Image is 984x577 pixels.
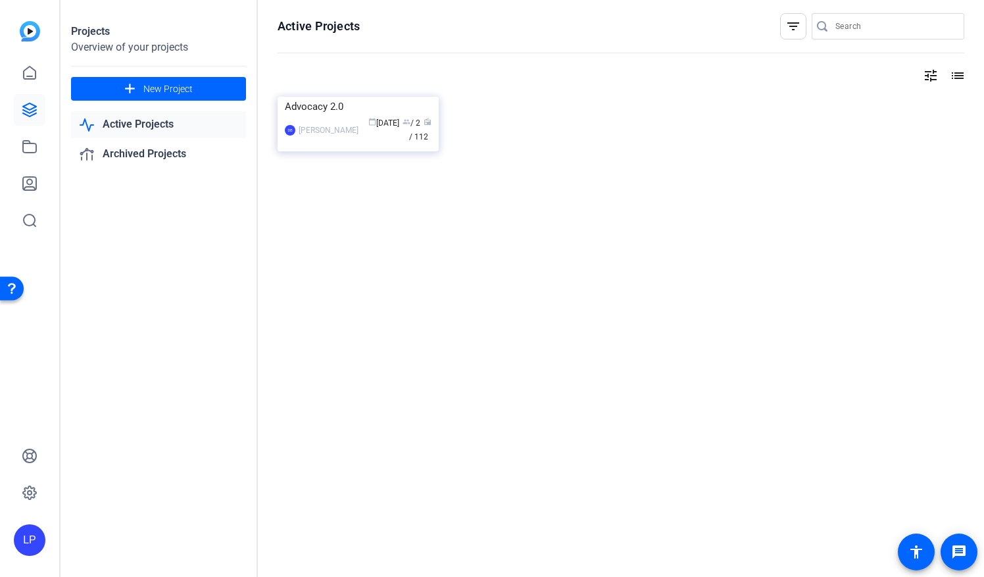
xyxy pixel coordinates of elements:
[71,77,246,101] button: New Project
[71,141,246,168] a: Archived Projects
[368,118,399,128] span: [DATE]
[951,544,967,560] mat-icon: message
[835,18,954,34] input: Search
[424,118,431,126] span: radio
[299,124,358,137] div: [PERSON_NAME]
[948,68,964,84] mat-icon: list
[143,82,193,96] span: New Project
[20,21,40,41] img: blue-gradient.svg
[785,18,801,34] mat-icon: filter_list
[71,111,246,138] a: Active Projects
[71,24,246,39] div: Projects
[122,81,138,97] mat-icon: add
[403,118,420,128] span: / 2
[908,544,924,560] mat-icon: accessibility
[368,118,376,126] span: calendar_today
[14,524,45,556] div: LP
[278,18,360,34] h1: Active Projects
[285,125,295,136] div: DB
[923,68,939,84] mat-icon: tune
[71,39,246,55] div: Overview of your projects
[285,97,431,116] div: Advocacy 2.0
[403,118,410,126] span: group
